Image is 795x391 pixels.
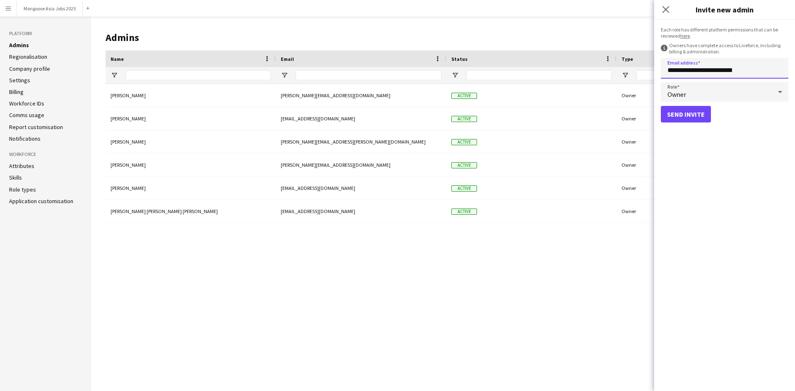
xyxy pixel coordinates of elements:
[276,200,446,223] div: [EMAIL_ADDRESS][DOMAIN_NAME]
[451,139,477,145] span: Active
[617,84,787,107] div: Owner
[667,90,686,98] span: Owner
[9,135,41,142] a: Notifications
[9,53,47,60] a: Regionalisation
[17,0,83,17] button: Mongoose Asia Jobs 2025
[106,130,276,153] div: [PERSON_NAME]
[451,209,477,215] span: Active
[9,186,36,193] a: Role types
[617,200,787,223] div: Owner
[106,177,276,199] div: [PERSON_NAME]
[451,93,477,99] span: Active
[617,130,787,153] div: Owner
[451,56,467,62] span: Status
[276,107,446,130] div: [EMAIL_ADDRESS][DOMAIN_NAME]
[622,72,629,79] button: Open Filter Menu
[111,72,118,79] button: Open Filter Menu
[106,200,276,223] div: [PERSON_NAME] [PERSON_NAME] [PERSON_NAME]
[9,65,50,72] a: Company profile
[106,31,718,44] h1: Admins
[276,177,446,199] div: [EMAIL_ADDRESS][DOMAIN_NAME]
[617,154,787,176] div: Owner
[451,116,477,122] span: Active
[281,72,288,79] button: Open Filter Menu
[466,70,612,80] input: Status Filter Input
[636,70,782,80] input: Type Filter Input
[9,77,30,84] a: Settings
[125,70,271,80] input: Name Filter Input
[622,56,633,62] span: Type
[654,4,795,15] h3: Invite new admin
[276,130,446,153] div: [PERSON_NAME][EMAIL_ADDRESS][PERSON_NAME][DOMAIN_NAME]
[106,107,276,130] div: [PERSON_NAME]
[9,41,29,49] a: Admins
[9,30,82,37] h3: Platform
[9,197,73,205] a: Application customisation
[9,174,22,181] a: Skills
[9,162,34,170] a: Attributes
[106,154,276,176] div: [PERSON_NAME]
[9,88,24,96] a: Billing
[281,56,294,62] span: Email
[451,162,477,168] span: Active
[680,33,690,39] a: here
[111,56,124,62] span: Name
[661,42,788,55] div: Owners have complete access to Liveforce, including billing & administration.
[276,84,446,107] div: [PERSON_NAME][EMAIL_ADDRESS][DOMAIN_NAME]
[9,111,44,119] a: Comms usage
[296,70,441,80] input: Email Filter Input
[617,177,787,199] div: Owner
[451,72,459,79] button: Open Filter Menu
[276,154,446,176] div: [PERSON_NAME][EMAIL_ADDRESS][DOMAIN_NAME]
[617,107,787,130] div: Owner
[661,26,788,39] div: Each role has different platform permissions that can be reviewed .
[661,106,711,122] button: Send invite
[9,100,44,107] a: Workforce IDs
[9,151,82,158] h3: Workforce
[9,123,63,131] a: Report customisation
[106,84,276,107] div: [PERSON_NAME]
[451,185,477,192] span: Active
